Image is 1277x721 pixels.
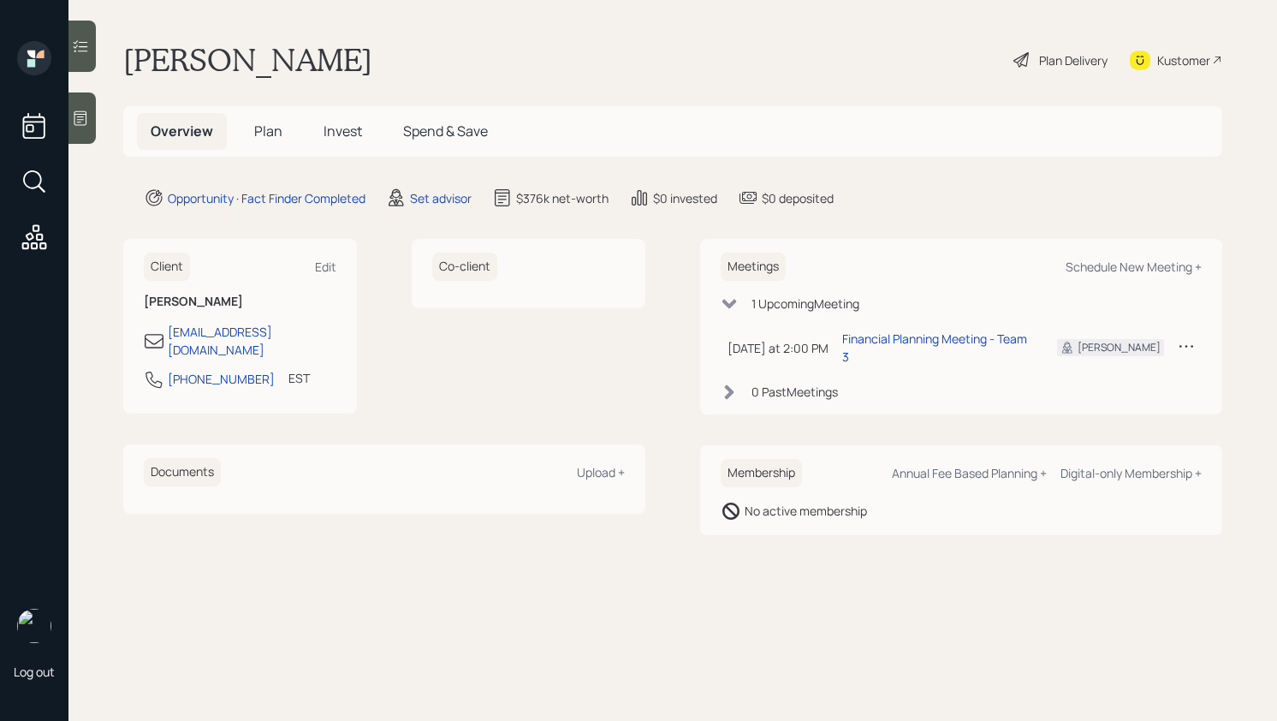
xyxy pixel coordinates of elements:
div: Upload + [577,464,625,480]
span: Overview [151,122,213,140]
div: Kustomer [1157,51,1210,69]
h6: Meetings [721,253,786,281]
h1: [PERSON_NAME] [123,41,372,79]
div: [PERSON_NAME] [1078,340,1161,355]
div: Schedule New Meeting + [1066,259,1202,275]
span: Invest [324,122,362,140]
div: No active membership [745,502,867,520]
h6: Documents [144,458,221,486]
div: Set advisor [410,189,472,207]
div: 0 Past Meeting s [751,383,838,401]
div: Financial Planning Meeting - Team 3 [842,330,1030,366]
div: [DATE] at 2:00 PM [728,339,829,357]
div: $0 deposited [762,189,834,207]
h6: [PERSON_NAME] [144,295,336,309]
div: Log out [14,664,55,680]
h6: Client [144,253,190,281]
h6: Membership [721,459,802,487]
div: Annual Fee Based Planning + [892,465,1047,481]
h6: Co-client [432,253,497,281]
div: Plan Delivery [1039,51,1108,69]
div: EST [288,369,310,387]
div: Opportunity · Fact Finder Completed [168,189,365,207]
span: Spend & Save [403,122,488,140]
div: $0 invested [653,189,717,207]
div: $376k net-worth [516,189,609,207]
div: [PHONE_NUMBER] [168,370,275,388]
div: 1 Upcoming Meeting [751,295,859,313]
span: Plan [254,122,282,140]
img: aleksandra-headshot.png [17,609,51,643]
div: Edit [315,259,336,275]
div: Digital-only Membership + [1060,465,1202,481]
div: [EMAIL_ADDRESS][DOMAIN_NAME] [168,323,336,359]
